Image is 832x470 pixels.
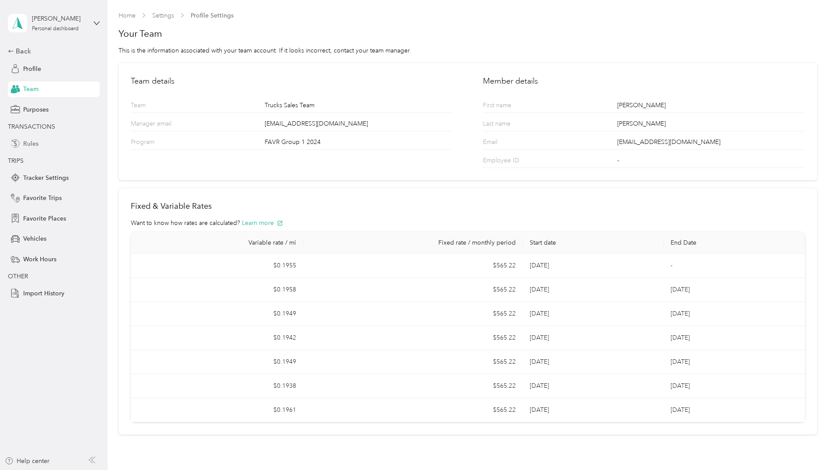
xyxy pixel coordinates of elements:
[483,119,550,131] p: Last name
[8,157,24,165] span: TRIPS
[483,137,550,149] p: Email
[523,326,664,350] td: [DATE]
[523,374,664,398] td: [DATE]
[131,218,805,228] div: Want to know how rates are calculated?
[131,326,303,350] td: $0.1942
[131,75,452,87] h2: Team details
[523,254,664,278] td: [DATE]
[131,232,303,254] th: Variable rate / mi
[303,302,523,326] td: $565.22
[617,156,805,168] div: -
[5,456,49,466] button: Help center
[131,254,303,278] td: $0.1955
[617,137,805,149] div: [EMAIL_ADDRESS][DOMAIN_NAME]
[23,234,46,243] span: Vehicles
[617,119,805,131] div: [PERSON_NAME]
[523,278,664,302] td: [DATE]
[131,137,198,149] p: Program
[664,278,805,302] td: [DATE]
[131,302,303,326] td: $0.1949
[664,326,805,350] td: [DATE]
[664,302,805,326] td: [DATE]
[483,156,550,168] p: Employee ID
[523,398,664,422] td: [DATE]
[664,350,805,374] td: [DATE]
[523,350,664,374] td: [DATE]
[8,273,28,280] span: OTHER
[303,232,523,254] th: Fixed rate / monthly period
[131,374,303,398] td: $0.1938
[23,105,49,114] span: Purposes
[23,255,56,264] span: Work Hours
[303,374,523,398] td: $565.22
[23,193,62,203] span: Favorite Trips
[23,139,38,148] span: Rules
[131,200,805,212] h2: Fixed & Variable Rates
[303,398,523,422] td: $565.22
[617,101,805,112] div: [PERSON_NAME]
[119,46,817,55] div: This is the information associated with your team account. If it looks incorrect, contact your te...
[23,64,41,74] span: Profile
[23,214,66,223] span: Favorite Places
[242,218,283,228] button: Learn more
[23,173,69,182] span: Tracker Settings
[131,119,198,131] p: Manager email
[265,101,452,112] div: Trucks Sales Team
[119,12,136,19] a: Home
[265,119,406,128] span: [EMAIL_ADDRESS][DOMAIN_NAME]
[303,254,523,278] td: $565.22
[664,254,805,278] td: -
[32,26,79,32] div: Personal dashboard
[664,232,805,254] th: End Date
[131,350,303,374] td: $0.1949
[152,12,174,19] a: Settings
[664,398,805,422] td: [DATE]
[303,326,523,350] td: $565.22
[32,14,87,23] div: [PERSON_NAME]
[23,84,38,94] span: Team
[131,101,198,112] p: Team
[191,11,234,20] span: Profile Settings
[265,137,452,149] div: FAVR Group 1 2024
[119,28,817,40] h1: Your Team
[131,278,303,302] td: $0.1958
[303,350,523,374] td: $565.22
[483,75,804,87] h2: Member details
[523,302,664,326] td: [DATE]
[8,123,55,130] span: TRANSACTIONS
[23,289,64,298] span: Import History
[303,278,523,302] td: $565.22
[523,232,664,254] th: Start date
[664,374,805,398] td: [DATE]
[131,398,303,422] td: $0.1961
[483,101,550,112] p: First name
[8,46,95,56] div: Back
